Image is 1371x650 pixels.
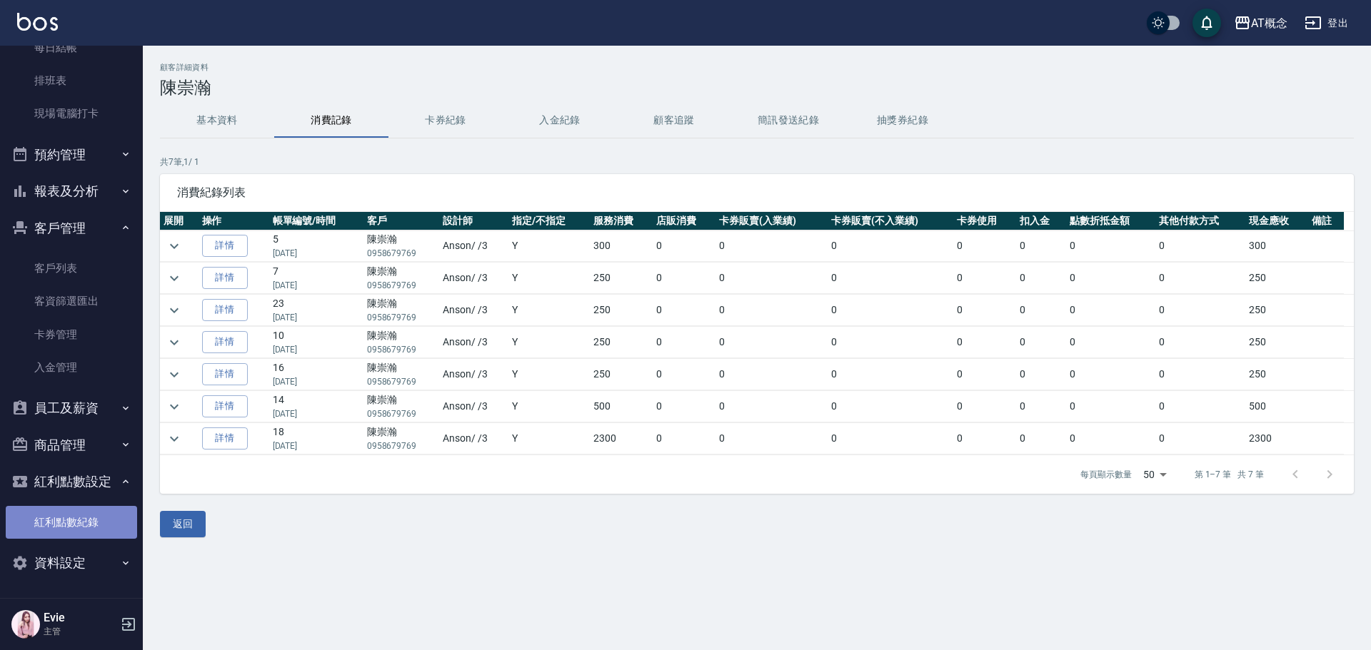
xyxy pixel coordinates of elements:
button: 預約管理 [6,136,137,173]
a: 詳情 [202,427,248,450]
td: 0 [1016,230,1065,262]
td: 0 [715,391,828,422]
td: 0 [1016,359,1065,390]
button: 卡券紀錄 [388,103,503,138]
td: 0 [1016,423,1065,455]
td: 0 [953,295,1016,326]
td: 0 [828,359,953,390]
td: 0 [1066,263,1155,294]
td: 0 [1016,391,1065,422]
a: 每日結帳 [6,31,137,64]
p: [DATE] [273,343,360,356]
td: Y [508,295,589,326]
button: 簡訊發送紀錄 [731,103,845,138]
td: 0 [653,359,715,390]
th: 其他付款方式 [1155,212,1245,230]
button: 基本資料 [160,103,274,138]
a: 詳情 [202,395,248,417]
td: Y [508,327,589,358]
td: 0 [828,327,953,358]
th: 展開 [160,212,199,230]
button: expand row [164,235,185,257]
button: expand row [164,364,185,385]
p: 0958679769 [367,407,436,420]
td: 0 [953,423,1016,455]
td: Y [508,263,589,294]
td: 0 [653,391,715,422]
a: 詳情 [202,363,248,385]
td: 23 [269,295,363,326]
a: 詳情 [202,235,248,257]
td: 0 [715,295,828,326]
h3: 陳崇瀚 [160,78,1354,98]
td: 5 [269,230,363,262]
td: 0 [953,263,1016,294]
p: [DATE] [273,440,360,452]
td: 0 [1016,295,1065,326]
th: 設計師 [439,212,508,230]
button: 紅利點數設定 [6,463,137,500]
button: 消費記錄 [274,103,388,138]
td: 250 [1245,263,1308,294]
td: 18 [269,423,363,455]
td: 0 [953,327,1016,358]
button: expand row [164,396,185,417]
h5: Evie [44,611,116,625]
th: 扣入金 [1016,212,1065,230]
button: expand row [164,428,185,450]
p: [DATE] [273,407,360,420]
a: 紅利點數紀錄 [6,506,137,539]
td: 0 [1066,327,1155,358]
td: Y [508,359,589,390]
p: 主管 [44,625,116,638]
td: 0 [828,423,953,455]
td: 陳崇瀚 [363,295,440,326]
a: 卡券管理 [6,318,137,351]
td: 0 [1066,391,1155,422]
td: 0 [715,423,828,455]
td: 14 [269,391,363,422]
td: 300 [1245,230,1308,262]
button: save [1192,9,1221,37]
td: 2300 [590,423,653,455]
td: 0 [715,359,828,390]
button: 顧客追蹤 [617,103,731,138]
p: 第 1–7 筆 共 7 筆 [1195,468,1264,481]
p: [DATE] [273,279,360,292]
p: 0958679769 [367,343,436,356]
a: 現場電腦打卡 [6,97,137,130]
td: 10 [269,327,363,358]
td: Anson / /3 [439,327,508,358]
td: 0 [1155,359,1245,390]
button: 員工及薪資 [6,390,137,427]
td: 0 [715,263,828,294]
td: 0 [1066,230,1155,262]
td: 0 [1155,327,1245,358]
td: 0 [1155,295,1245,326]
td: 250 [590,359,653,390]
div: 50 [1138,455,1172,494]
p: 0958679769 [367,311,436,324]
button: AT概念 [1228,9,1293,38]
a: 排班表 [6,64,137,97]
p: [DATE] [273,247,360,260]
td: 0 [653,423,715,455]
td: 0 [653,327,715,358]
td: 0 [1155,391,1245,422]
td: 300 [590,230,653,262]
td: 0 [953,359,1016,390]
td: 250 [1245,327,1308,358]
td: 250 [590,295,653,326]
button: 客戶管理 [6,210,137,247]
p: 0958679769 [367,440,436,452]
td: 0 [715,327,828,358]
p: 0958679769 [367,375,436,388]
td: 0 [828,263,953,294]
td: 陳崇瀚 [363,263,440,294]
td: 0 [1155,230,1245,262]
p: 0958679769 [367,247,436,260]
button: 入金紀錄 [503,103,617,138]
td: Anson / /3 [439,263,508,294]
td: Y [508,391,589,422]
img: Person [11,610,40,639]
